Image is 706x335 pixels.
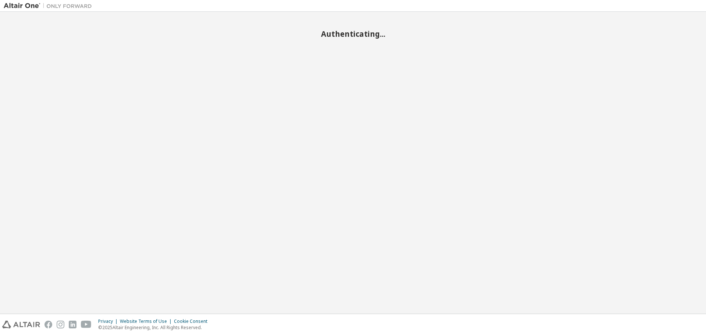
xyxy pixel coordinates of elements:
div: Cookie Consent [174,318,212,324]
img: instagram.svg [57,321,64,328]
img: facebook.svg [44,321,52,328]
h2: Authenticating... [4,29,702,39]
img: linkedin.svg [69,321,76,328]
img: youtube.svg [81,321,92,328]
p: © 2025 Altair Engineering, Inc. All Rights Reserved. [98,324,212,331]
img: Altair One [4,2,96,10]
div: Privacy [98,318,120,324]
div: Website Terms of Use [120,318,174,324]
img: altair_logo.svg [2,321,40,328]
